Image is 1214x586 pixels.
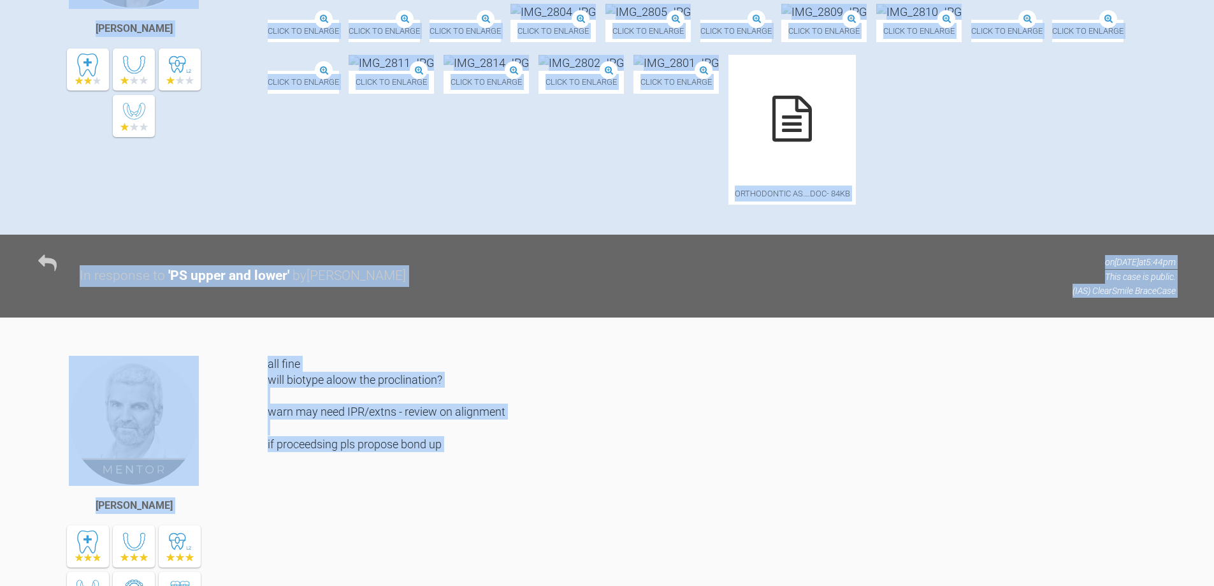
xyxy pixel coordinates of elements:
[1073,255,1176,269] p: on [DATE] at 5:44pm
[293,265,406,287] div: by [PERSON_NAME]
[781,20,867,42] span: Click to enlarge
[633,71,719,93] span: Click to enlarge
[633,55,719,71] img: IMG_2801.JPG
[268,71,339,93] span: Click to enlarge
[1052,20,1124,42] span: Click to enlarge
[605,20,691,42] span: Click to enlarge
[349,55,434,71] img: IMG_2811.JPG
[538,55,624,71] img: IMG_2802.JPG
[168,265,289,287] div: ' PS upper and lower '
[510,20,596,42] span: Click to enlarge
[430,20,501,42] span: Click to enlarge
[96,20,173,37] div: [PERSON_NAME]
[510,4,596,20] img: IMG_2804.JPG
[971,20,1043,42] span: Click to enlarge
[728,182,856,205] span: orthodontic As….doc - 84KB
[80,265,165,287] div: In response to
[268,20,339,42] span: Click to enlarge
[876,4,962,20] img: IMG_2810.JPG
[876,20,962,42] span: Click to enlarge
[538,71,624,93] span: Click to enlarge
[96,497,173,514] div: [PERSON_NAME]
[349,71,434,93] span: Click to enlarge
[349,20,420,42] span: Click to enlarge
[444,71,529,93] span: Click to enlarge
[781,4,867,20] img: IMG_2809.JPG
[69,356,199,486] img: Ross Hobson
[1073,284,1176,298] p: (IAS) ClearSmile Brace Case
[700,20,772,42] span: Click to enlarge
[444,55,529,71] img: IMG_2814.JPG
[1073,270,1176,284] p: This case is public.
[605,4,691,20] img: IMG_2805.JPG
